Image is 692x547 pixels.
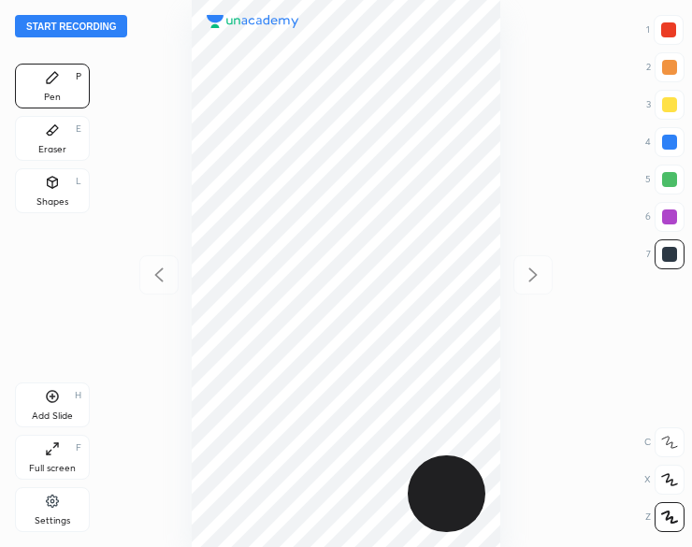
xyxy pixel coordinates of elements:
[29,464,76,473] div: Full screen
[38,145,66,154] div: Eraser
[646,90,685,120] div: 3
[645,127,685,157] div: 4
[645,502,685,532] div: Z
[644,427,685,457] div: C
[76,124,81,134] div: E
[645,202,685,232] div: 6
[15,15,127,37] button: Start recording
[207,15,299,29] img: logo.38c385cc.svg
[646,52,685,82] div: 2
[76,177,81,186] div: L
[76,443,81,453] div: F
[646,239,685,269] div: 7
[76,72,81,81] div: P
[645,165,685,194] div: 5
[44,93,61,102] div: Pen
[32,411,73,421] div: Add Slide
[644,465,685,495] div: X
[36,197,68,207] div: Shapes
[75,391,81,400] div: H
[35,516,70,525] div: Settings
[646,15,684,45] div: 1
